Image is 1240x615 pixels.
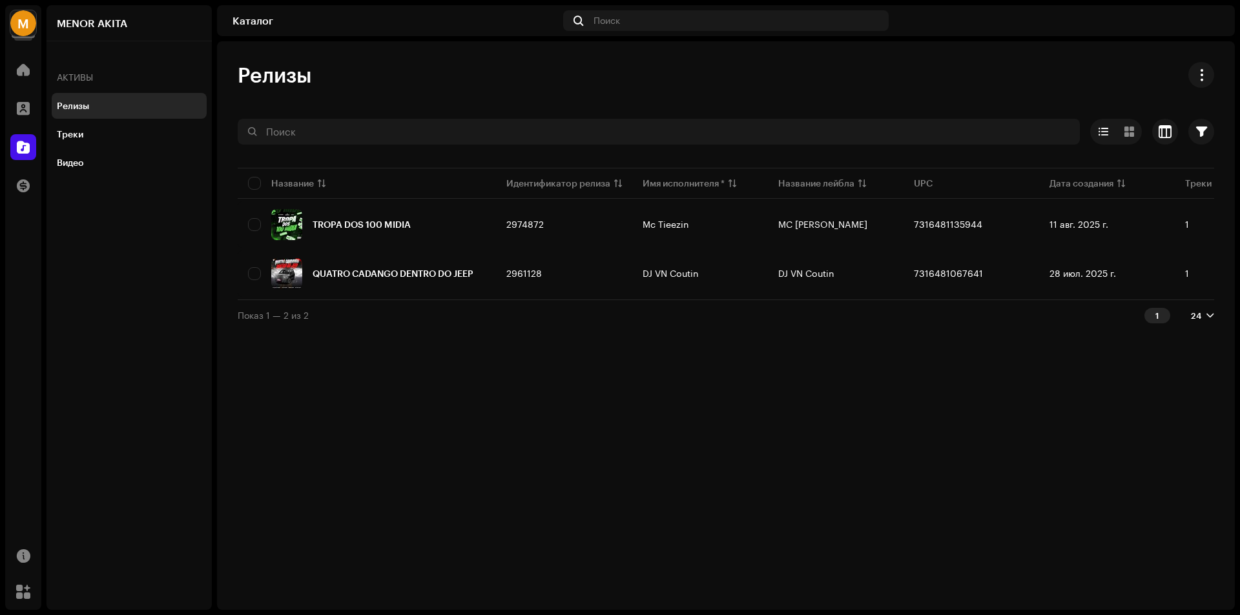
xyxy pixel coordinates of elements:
[1049,268,1116,279] span: 28 июл. 2025 г.
[232,15,558,26] div: Каталог
[778,177,854,190] div: Название лейбла
[506,177,610,190] div: Идентификатор релиза
[10,10,36,36] div: M
[271,258,302,289] img: 93947674-1624-4c0d-a1b3-29ee97ccd221
[1144,308,1170,323] div: 1
[238,310,309,321] span: Показ 1 — 2 из 2
[271,177,314,190] div: Название
[57,101,89,111] div: Релизы
[238,119,1080,145] input: Поиск
[643,269,758,278] span: DJ VN Coutin
[1049,219,1108,230] span: 11 авг. 2025 г.
[643,177,725,190] div: Имя исполнителя *
[238,62,311,88] span: Релизы
[52,150,207,176] re-m-nav-item: Видео
[1049,177,1113,190] div: Дата создания
[594,15,620,26] span: Поиск
[52,62,207,93] re-a-nav-header: Активы
[643,220,758,229] span: Mc Tieezin
[1191,310,1201,321] div: 24
[313,220,411,229] div: TROPA DOS 100 MIDIA
[914,268,983,279] span: 7316481067641
[643,269,699,278] div: DJ VN Coutin
[506,268,542,279] span: 2961128
[778,268,834,279] span: DJ VN Coutin
[778,219,867,230] span: MC Tieezin
[313,269,473,278] div: QUATRO CADANGO DENTRO DO JEEP
[57,157,84,168] div: Видео
[914,219,982,230] span: 7316481135944
[506,219,544,230] span: 2974872
[52,121,207,147] re-m-nav-item: Треки
[57,129,83,139] div: Треки
[643,220,689,229] div: Mc Tieezin
[1199,10,1219,31] img: 09fef97e-42d5-4251-b2e2-639b4306bdda
[52,93,207,119] re-m-nav-item: Релизы
[271,209,302,240] img: 95cbfe94-ea13-479d-b471-d1fb9fa83cc4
